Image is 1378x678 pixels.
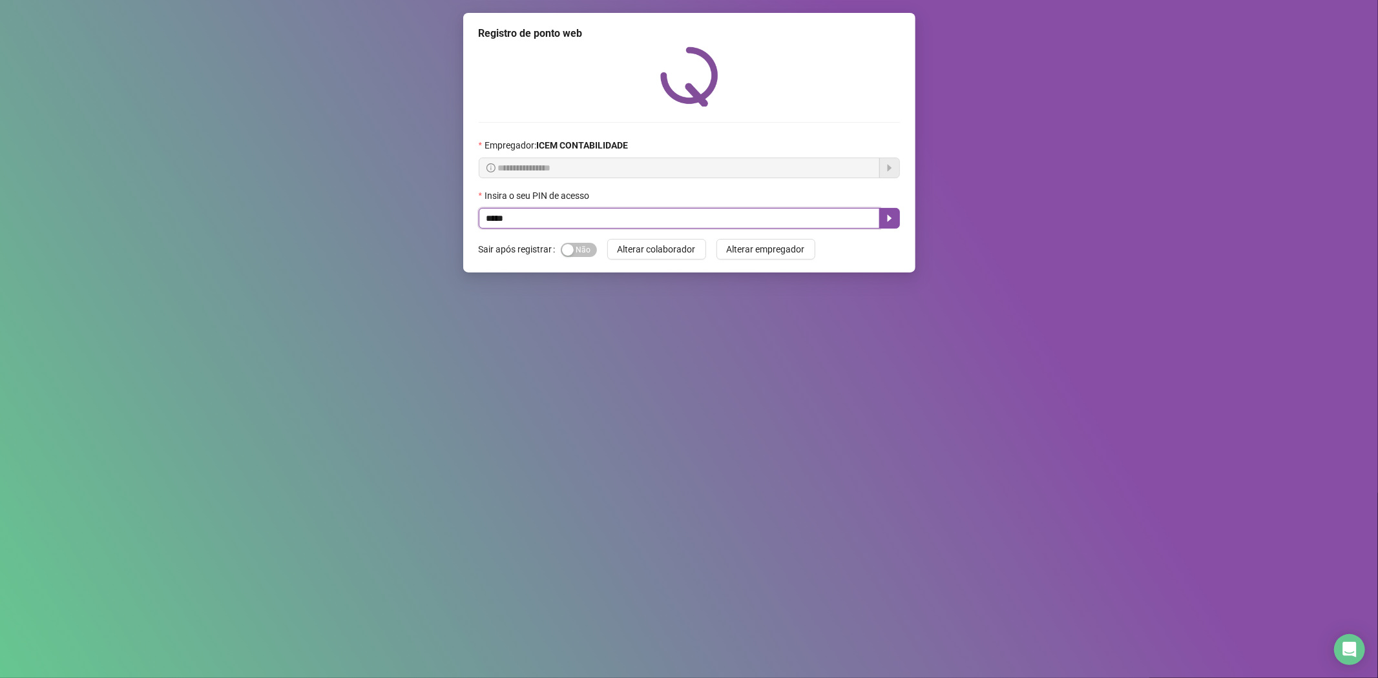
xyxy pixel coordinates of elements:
span: Alterar empregador [727,242,805,256]
img: QRPoint [660,46,718,107]
strong: ICEM CONTABILIDADE [536,140,628,150]
label: Sair após registrar [479,239,561,260]
div: Open Intercom Messenger [1334,634,1365,665]
button: Alterar empregador [716,239,815,260]
span: caret-right [884,213,895,223]
div: Registro de ponto web [479,26,900,41]
span: Empregador : [485,138,628,152]
label: Insira o seu PIN de acesso [479,189,598,203]
button: Alterar colaborador [607,239,706,260]
span: info-circle [486,163,496,172]
span: Alterar colaborador [618,242,696,256]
